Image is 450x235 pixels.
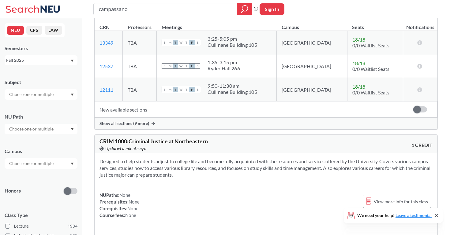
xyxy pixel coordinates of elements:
span: None [129,199,140,204]
svg: Dropdown arrow [71,163,74,165]
a: 12111 [99,87,113,93]
th: Professors [123,18,157,31]
span: T [173,40,178,45]
span: 18 / 18 [352,84,365,90]
span: F [189,63,195,69]
svg: Dropdown arrow [71,94,74,96]
span: Show all sections (9 more) [99,121,149,126]
td: [GEOGRAPHIC_DATA] [277,31,347,54]
th: Seats [347,18,403,31]
th: Notifications [403,18,437,31]
td: [GEOGRAPHIC_DATA] [277,78,347,101]
th: Meetings [157,18,277,31]
span: S [162,87,167,92]
div: Dropdown arrow [5,158,77,169]
div: magnifying glass [237,3,252,15]
div: NUPaths: Prerequisites: Corequisites: Course fees: [99,192,140,218]
div: Dropdown arrow [5,124,77,134]
a: 12537 [99,63,113,69]
svg: Dropdown arrow [71,128,74,130]
div: NU Path [5,113,77,120]
div: 9:50 - 11:30 am [208,83,257,89]
span: Updated a minute ago [105,145,146,152]
span: 1904 [68,223,77,229]
input: Class, professor, course number, "phrase" [98,4,233,14]
div: Cullinane Building 105 [208,89,257,95]
div: 3:25 - 5:05 pm [208,36,257,42]
span: S [162,40,167,45]
span: M [167,40,173,45]
span: S [195,63,200,69]
span: View more info for this class [374,198,428,205]
span: 0/0 Waitlist Seats [352,90,389,95]
span: T [184,63,189,69]
span: S [195,87,200,92]
span: T [184,87,189,92]
span: M [167,63,173,69]
div: Ryder Hall 266 [208,65,240,72]
button: NEU [7,26,24,35]
span: 18 / 18 [352,60,365,66]
div: CRN [99,24,110,31]
td: TBA [123,78,157,101]
span: None [125,212,136,218]
span: We need your help! [357,213,432,218]
span: F [189,40,195,45]
span: 1 CREDIT [411,142,433,149]
a: Leave a testimonial [396,213,432,218]
a: 13349 [99,40,113,46]
span: None [127,206,138,211]
span: M [167,87,173,92]
button: LAW [45,26,62,35]
td: [GEOGRAPHIC_DATA] [277,54,347,78]
button: Sign In [260,3,284,15]
div: Fall 2025Dropdown arrow [5,55,77,65]
input: Choose one or multiple [6,160,58,167]
span: T [184,40,189,45]
span: W [178,40,184,45]
td: TBA [123,31,157,54]
span: T [173,63,178,69]
th: Campus [277,18,347,31]
input: Choose one or multiple [6,125,58,133]
span: 0/0 Waitlist Seats [352,66,389,72]
span: T [173,87,178,92]
button: CPS [26,26,42,35]
span: 18 / 18 [352,37,365,42]
div: Cullinane Building 105 [208,42,257,48]
span: 0/0 Waitlist Seats [352,42,389,48]
input: Choose one or multiple [6,91,58,98]
section: Designed to help students adjust to college life and become fully acquainted with the resources a... [99,158,433,178]
span: F [189,87,195,92]
span: Class Type [5,212,77,218]
div: Campus [5,148,77,155]
div: 1:35 - 3:15 pm [208,59,240,65]
div: Fall 2025 [6,57,70,64]
label: Lecture [5,222,77,230]
span: None [119,192,130,198]
div: Semesters [5,45,77,52]
div: Show all sections (9 more) [95,118,437,129]
span: W [178,63,184,69]
span: W [178,87,184,92]
span: CRIM 1000 : Criminal Justice at Northeastern [99,138,208,145]
p: Honors [5,187,21,194]
td: TBA [123,54,157,78]
div: Subject [5,79,77,86]
svg: magnifying glass [241,5,248,13]
td: New available sections [95,101,403,118]
div: Dropdown arrow [5,89,77,100]
span: S [195,40,200,45]
svg: Dropdown arrow [71,60,74,62]
span: S [162,63,167,69]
